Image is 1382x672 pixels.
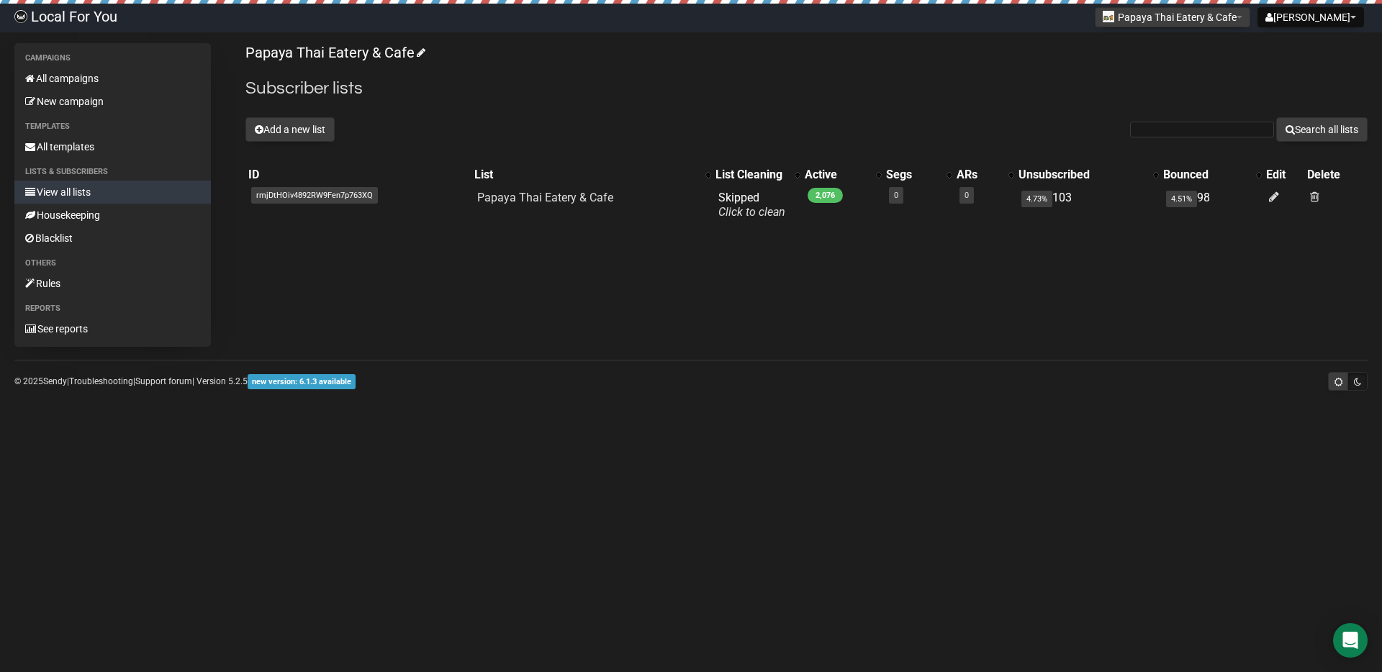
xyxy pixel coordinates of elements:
th: Unsubscribed: No sort applied, activate to apply an ascending sort [1016,165,1160,185]
th: Bounced: No sort applied, activate to apply an ascending sort [1160,165,1263,185]
a: Support forum [135,376,192,386]
div: Unsubscribed [1019,168,1146,182]
div: Edit [1266,168,1301,182]
a: Troubleshooting [69,376,133,386]
span: 4.73% [1021,191,1052,207]
li: Campaigns [14,50,211,67]
div: Active [805,168,869,182]
span: rmjDtHOiv4892RW9Fen7p763XQ [251,187,378,204]
td: 98 [1160,185,1263,225]
a: new version: 6.1.3 available [248,376,356,386]
p: © 2025 | | | Version 5.2.5 [14,373,356,389]
a: Papaya Thai Eatery & Cafe [477,191,613,204]
div: ARs [957,168,1002,182]
th: Active: No sort applied, activate to apply an ascending sort [802,165,883,185]
button: Add a new list [245,117,335,142]
a: Click to clean [718,205,785,219]
th: List Cleaning: No sort applied, activate to apply an ascending sort [713,165,802,185]
li: Reports [14,300,211,317]
li: Templates [14,118,211,135]
a: Housekeeping [14,204,211,227]
th: ARs: No sort applied, activate to apply an ascending sort [954,165,1016,185]
th: ID: No sort applied, sorting is disabled [245,165,471,185]
div: Bounced [1163,168,1248,182]
a: See reports [14,317,211,340]
a: New campaign [14,90,211,113]
a: Papaya Thai Eatery & Cafe [245,44,423,61]
th: Delete: No sort applied, sorting is disabled [1304,165,1368,185]
button: Papaya Thai Eatery & Cafe [1095,7,1250,27]
a: Rules [14,272,211,295]
a: 0 [965,191,969,200]
div: List Cleaning [715,168,787,182]
span: 4.51% [1166,191,1197,207]
th: Segs: No sort applied, activate to apply an ascending sort [883,165,954,185]
div: ID [248,168,469,182]
li: Lists & subscribers [14,163,211,181]
a: Sendy [43,376,67,386]
div: Segs [886,168,939,182]
th: List: No sort applied, activate to apply an ascending sort [471,165,713,185]
a: Blacklist [14,227,211,250]
a: All campaigns [14,67,211,90]
div: Open Intercom Messenger [1333,623,1368,658]
div: Delete [1307,168,1365,182]
h2: Subscriber lists [245,76,1368,101]
a: View all lists [14,181,211,204]
span: new version: 6.1.3 available [248,374,356,389]
img: 829.png [1103,11,1114,22]
img: d61d2441668da63f2d83084b75c85b29 [14,10,27,23]
a: All templates [14,135,211,158]
li: Others [14,255,211,272]
span: Skipped [718,191,785,219]
button: [PERSON_NAME] [1257,7,1364,27]
div: List [474,168,698,182]
th: Edit: No sort applied, sorting is disabled [1263,165,1304,185]
button: Search all lists [1276,117,1368,142]
td: 103 [1016,185,1160,225]
span: 2,076 [808,188,843,203]
a: 0 [894,191,898,200]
